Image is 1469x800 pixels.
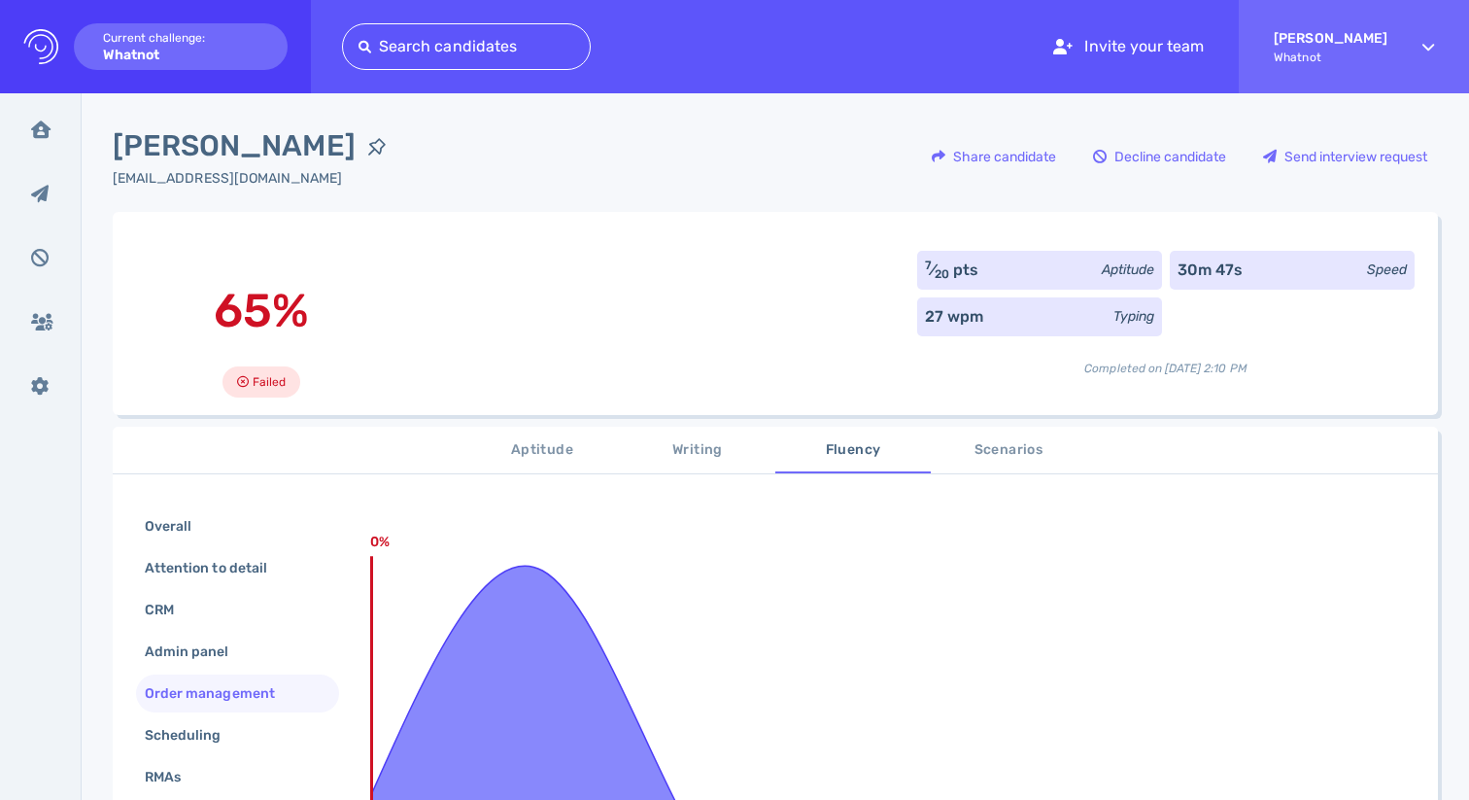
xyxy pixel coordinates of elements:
div: Scheduling [141,721,245,749]
button: Decline candidate [1082,133,1237,180]
button: Share candidate [921,133,1067,180]
span: Writing [632,438,764,463]
div: Click to copy the email address [113,168,398,189]
span: Failed [253,370,286,394]
div: Share candidate [922,134,1066,179]
sup: 7 [925,259,932,272]
span: Aptitude [476,438,608,463]
div: CRM [141,596,197,624]
div: Send interview request [1253,134,1437,179]
div: RMAs [141,763,204,791]
span: Scenarios [942,438,1075,463]
div: Order management [141,679,298,708]
div: Typing [1113,306,1154,327]
div: Overall [141,512,215,540]
div: 30m 47s [1178,259,1243,282]
button: Send interview request [1252,133,1438,180]
span: Fluency [787,438,919,463]
span: 65% [214,283,309,338]
div: ⁄ pts [925,259,978,282]
span: Whatnot [1274,51,1387,64]
text: 0% [370,534,390,550]
div: Aptitude [1102,260,1154,280]
div: Decline candidate [1083,134,1236,179]
sub: 20 [935,267,949,281]
strong: [PERSON_NAME] [1274,30,1387,47]
div: Completed on [DATE] 2:10 PM [917,344,1415,377]
div: 27 wpm [925,305,983,329]
span: [PERSON_NAME] [113,124,356,168]
div: Admin panel [141,638,253,666]
div: Attention to detail [141,554,290,582]
div: Speed [1367,260,1407,280]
